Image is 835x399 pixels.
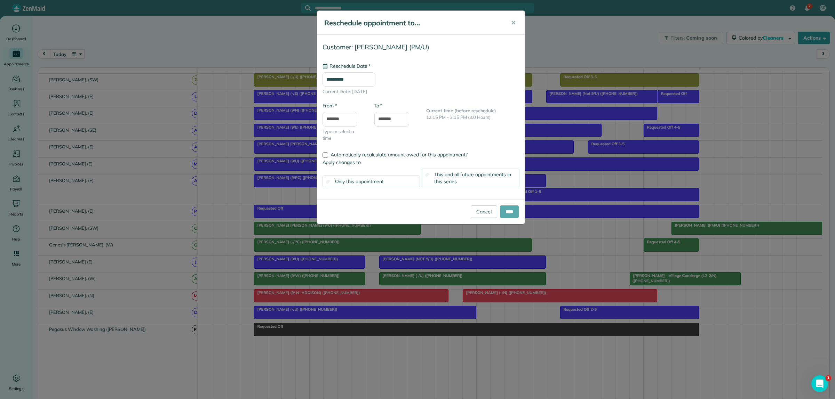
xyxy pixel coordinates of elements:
[323,88,519,95] span: Current Date: [DATE]
[811,375,828,392] iframe: Intercom live chat
[323,128,364,142] span: Type or select a time
[323,159,519,166] label: Apply changes to
[335,178,384,185] span: Only this appointment
[511,19,516,27] span: ✕
[374,102,382,109] label: To
[426,173,430,177] input: This and all future appointments in this series
[326,180,331,184] input: Only this appointment
[826,375,831,381] span: 1
[323,102,337,109] label: From
[331,152,468,158] span: Automatically recalculate amount owed for this appointment?
[323,63,371,70] label: Reschedule Date
[426,114,519,121] p: 12:15 PM - 3:15 PM (3.0 Hours)
[426,108,496,113] b: Current time (before reschedule)
[434,171,511,185] span: This and all future appointments in this series
[324,18,501,28] h5: Reschedule appointment to...
[323,43,519,51] h4: Customer: [PERSON_NAME] (PM/U)
[471,205,497,218] a: Cancel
